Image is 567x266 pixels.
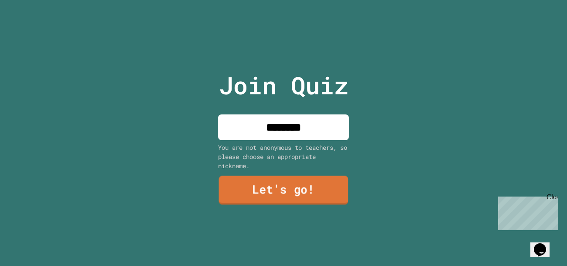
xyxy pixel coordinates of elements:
iframe: chat widget [530,231,558,257]
div: You are not anonymous to teachers, so please choose an appropriate nickname. [218,143,349,170]
div: Chat with us now!Close [3,3,60,55]
iframe: chat widget [495,193,558,230]
a: Let's go! [219,176,348,205]
p: Join Quiz [219,67,348,104]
